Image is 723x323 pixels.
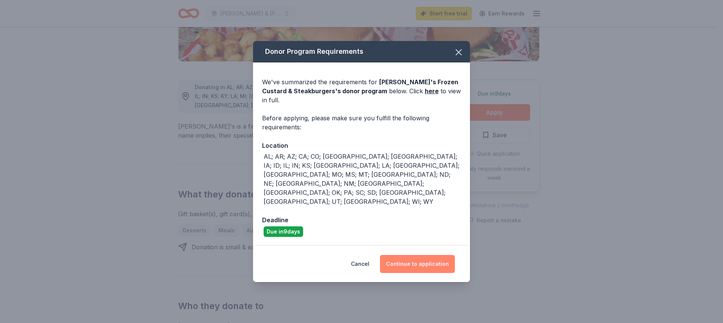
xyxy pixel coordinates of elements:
div: Location [262,141,461,150]
div: Donor Program Requirements [253,41,470,62]
div: We've summarized the requirements for below. Click to view in full. [262,77,461,105]
div: Deadline [262,215,461,225]
button: Continue to application [380,255,455,273]
div: AL; AR; AZ; CA; CO; [GEOGRAPHIC_DATA]; [GEOGRAPHIC_DATA]; IA; ID; IL; IN; KS; [GEOGRAPHIC_DATA]; ... [264,152,461,206]
div: Due in 9 days [264,226,303,237]
a: here [425,86,439,96]
button: Cancel [351,255,369,273]
div: Before applying, please make sure you fulfill the following requirements: [262,114,461,132]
